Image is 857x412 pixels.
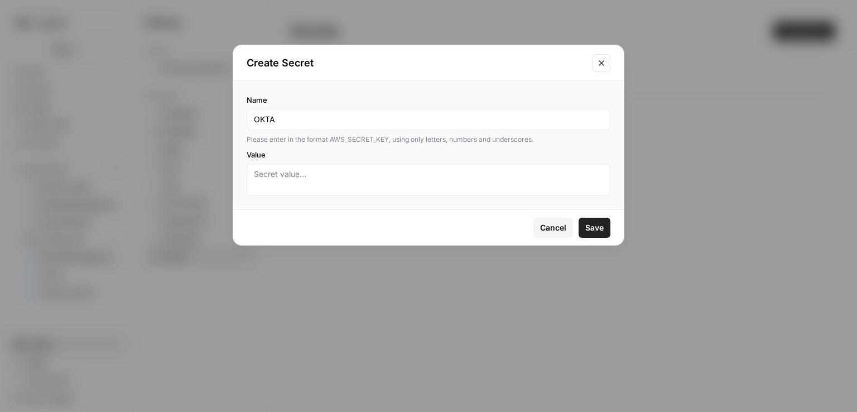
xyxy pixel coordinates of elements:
[247,94,610,106] label: Name
[254,114,603,125] input: SECRET_NAME
[247,55,586,71] h2: Create Secret
[247,135,610,145] div: Please enter in the format AWS_SECRET_KEY, using only letters, numbers and underscores.
[593,54,610,72] button: Close modal
[533,218,573,238] button: Cancel
[579,218,610,238] button: Save
[585,222,604,233] span: Save
[540,222,566,233] span: Cancel
[247,149,610,160] label: Value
